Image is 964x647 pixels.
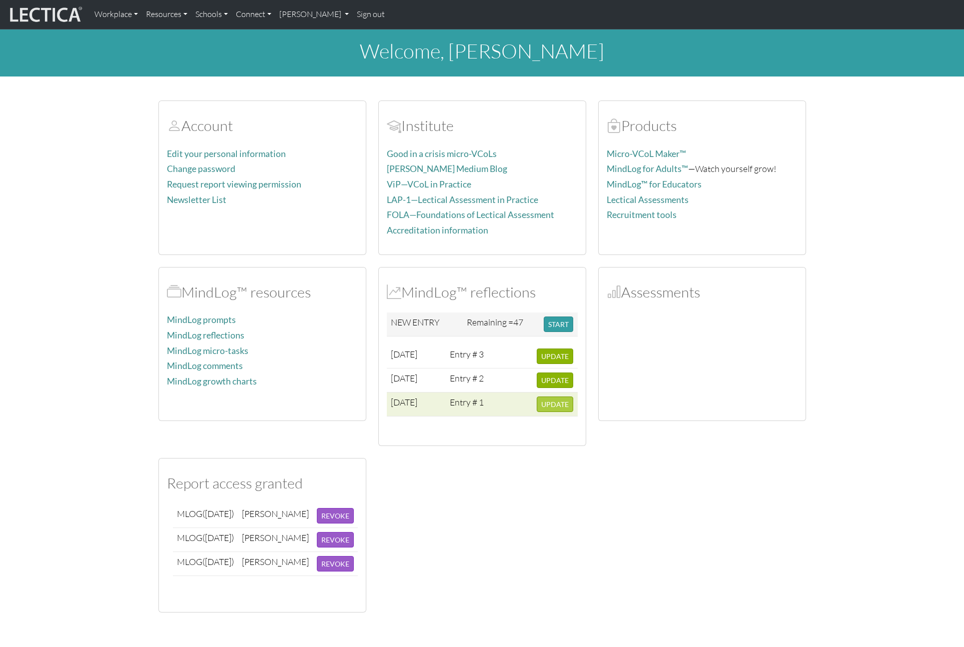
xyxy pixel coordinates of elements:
button: START [544,316,573,332]
span: Products [607,116,621,134]
img: lecticalive [7,5,82,24]
td: MLOG [173,551,238,575]
h2: MindLog™ resources [167,283,358,301]
button: REVOKE [317,508,354,523]
a: Connect [232,4,275,25]
span: ([DATE]) [202,556,234,567]
h2: Account [167,117,358,134]
div: [PERSON_NAME] [242,556,309,567]
a: Sign out [353,4,389,25]
a: MindLog comments [167,360,243,371]
button: REVOKE [317,556,354,571]
a: Schools [191,4,232,25]
span: MindLog™ resources [167,283,181,301]
span: [DATE] [391,348,417,359]
button: UPDATE [537,396,573,412]
a: LAP-1—Lectical Assessment in Practice [387,194,538,205]
div: [PERSON_NAME] [242,508,309,519]
td: MLOG [173,504,238,528]
a: MindLog prompts [167,314,236,325]
a: MindLog growth charts [167,376,257,386]
a: Accreditation information [387,225,488,235]
a: [PERSON_NAME] [275,4,353,25]
a: MindLog reflections [167,330,244,340]
a: MindLog micro-tasks [167,345,248,356]
span: ([DATE]) [202,532,234,543]
a: FOLA—Foundations of Lectical Assessment [387,209,554,220]
button: UPDATE [537,348,573,364]
span: Assessments [607,283,621,301]
span: UPDATE [541,400,569,408]
td: NEW ENTRY [387,312,463,336]
p: —Watch yourself grow! [607,161,798,176]
a: ViP—VCoL in Practice [387,179,471,189]
a: Workplace [90,4,142,25]
h2: Products [607,117,798,134]
span: UPDATE [541,376,569,384]
h2: MindLog™ reflections [387,283,578,301]
span: [DATE] [391,396,417,407]
span: [DATE] [391,372,417,383]
a: MindLog for Adults™ [607,163,688,174]
span: UPDATE [541,352,569,360]
span: ([DATE]) [202,508,234,519]
td: Entry # 2 [446,368,491,392]
td: Entry # 1 [446,392,491,416]
button: REVOKE [317,532,354,547]
span: Account [387,116,401,134]
a: Request report viewing permission [167,179,301,189]
td: Entry # 3 [446,344,491,368]
span: MindLog [387,283,401,301]
button: UPDATE [537,372,573,388]
td: MLOG [173,527,238,551]
div: [PERSON_NAME] [242,532,309,543]
a: Micro-VCoL Maker™ [607,148,686,159]
a: Lectical Assessments [607,194,689,205]
h2: Assessments [607,283,798,301]
a: Good in a crisis micro-VCoLs [387,148,497,159]
h2: Report access granted [167,474,358,492]
a: Change password [167,163,235,174]
a: Recruitment tools [607,209,677,220]
a: MindLog™ for Educators [607,179,702,189]
a: Edit your personal information [167,148,286,159]
span: Account [167,116,181,134]
a: Resources [142,4,191,25]
a: [PERSON_NAME] Medium Blog [387,163,507,174]
a: Newsletter List [167,194,226,205]
h2: Institute [387,117,578,134]
span: 47 [513,316,523,327]
td: Remaining = [463,312,540,336]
